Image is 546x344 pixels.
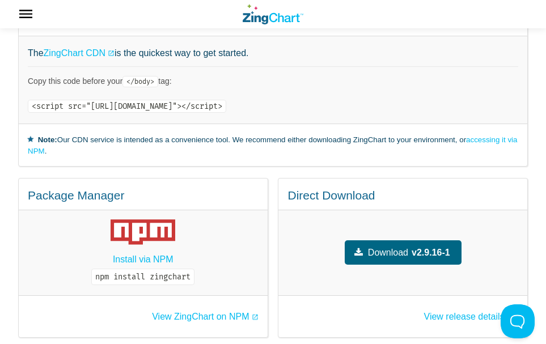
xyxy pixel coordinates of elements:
[424,312,505,321] span: View release details
[287,188,518,203] h4: Direct Download
[28,45,518,61] p: The is the quickest way to get started.
[28,76,518,87] p: Copy this code before your tag:
[28,100,226,113] code: <script src="[URL][DOMAIN_NAME]"></script>
[412,245,450,260] strong: v2.9.16-1
[424,306,518,321] a: View release details
[44,45,115,61] a: ZingChart CDN
[152,312,258,321] a: View ZingChart on NPM
[28,133,518,157] small: Our CDN service is intended as a convenience tool. We recommend either downloading ZingChart to y...
[28,188,259,203] h4: Package Manager
[38,135,57,144] strong: Note:
[368,245,408,260] span: Download
[345,240,462,265] a: Downloadv2.9.16-1
[91,269,194,286] code: npm install zingchart
[501,304,535,338] iframe: Toggle Customer Support
[113,252,173,267] a: Install via NPM
[243,5,303,24] a: ZingChart Logo. Click to return to the homepage
[122,76,158,87] code: </body>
